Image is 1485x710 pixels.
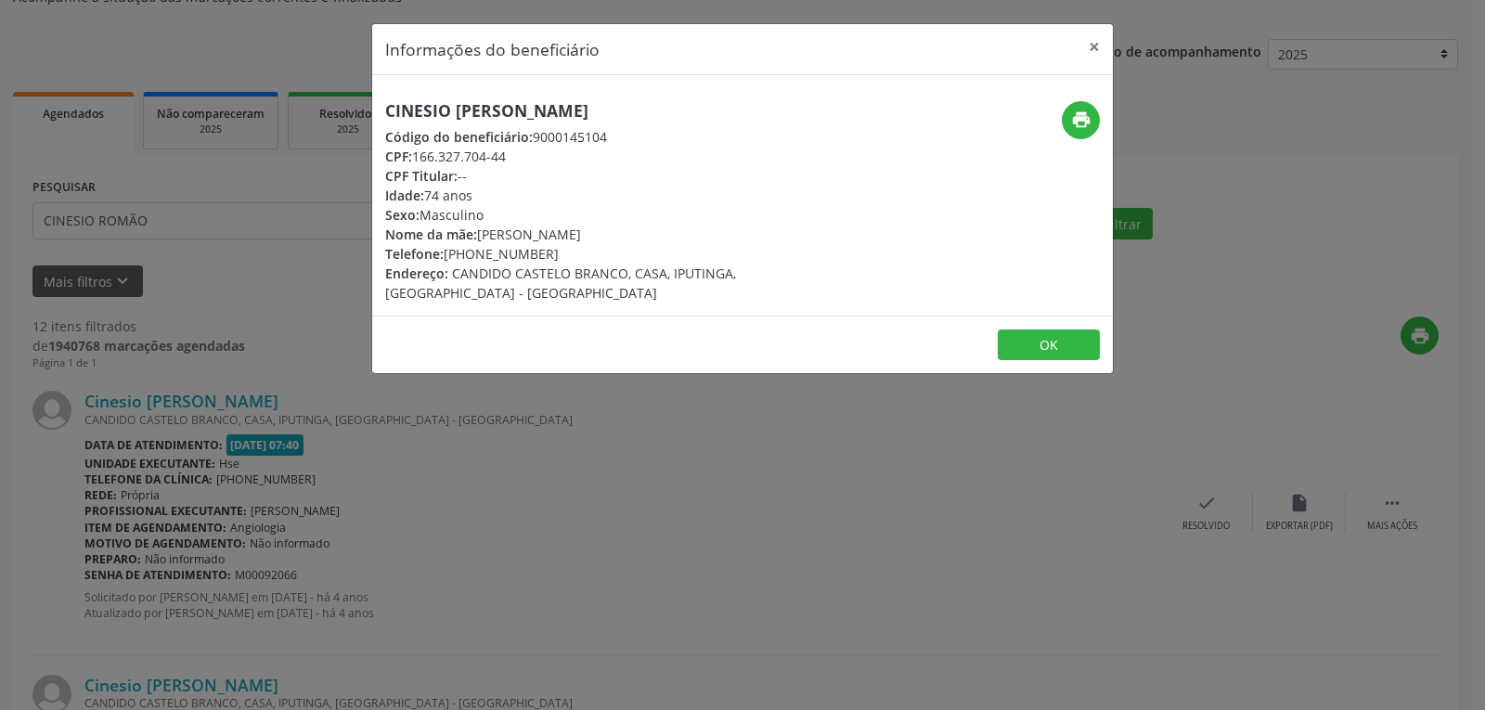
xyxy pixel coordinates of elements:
[385,127,853,147] div: 9000145104
[385,128,533,146] span: Código do beneficiário:
[385,225,853,244] div: [PERSON_NAME]
[385,206,420,224] span: Sexo:
[1076,24,1113,70] button: Close
[385,166,853,186] div: --
[385,101,853,121] h5: Cinesio [PERSON_NAME]
[1071,110,1091,130] i: print
[385,147,853,166] div: 166.327.704-44
[385,244,853,264] div: [PHONE_NUMBER]
[385,167,458,185] span: CPF Titular:
[385,265,448,282] span: Endereço:
[998,329,1100,361] button: OK
[385,186,853,205] div: 74 anos
[385,148,412,165] span: CPF:
[385,205,853,225] div: Masculino
[1062,101,1100,139] button: print
[385,37,600,61] h5: Informações do beneficiário
[385,226,477,243] span: Nome da mãe:
[385,265,736,302] span: CANDIDO CASTELO BRANCO, CASA, IPUTINGA, [GEOGRAPHIC_DATA] - [GEOGRAPHIC_DATA]
[385,187,424,204] span: Idade:
[385,245,444,263] span: Telefone:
